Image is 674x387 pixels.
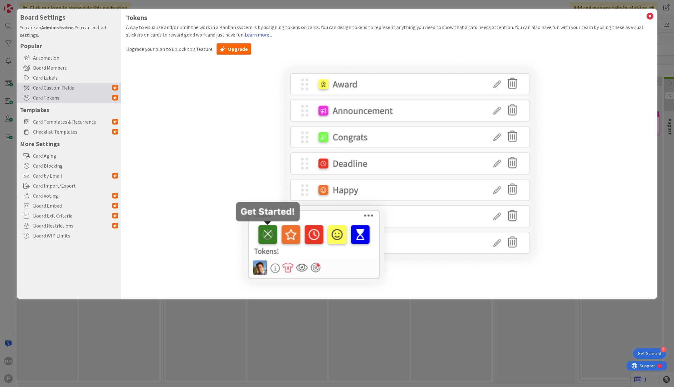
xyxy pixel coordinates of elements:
span: Card by Email [33,172,112,179]
h1: Tokens [126,14,652,22]
span: Board Embed [33,202,112,209]
h4: Board Settings [20,13,118,21]
b: Administrator [41,24,73,31]
img: tokens.png [233,58,545,294]
button: Upgrade [217,43,251,55]
a: Learn more... [245,32,272,38]
div: Card Labels [17,73,121,83]
div: Card Aging [17,151,121,161]
span: Card Templates & Recurrence [33,118,112,125]
span: Card Custom Fields [33,84,112,91]
div: You are an . You can edit all settings. [20,24,118,39]
div: 6 [32,2,34,7]
span: Card Tokens [33,94,112,101]
div: Card Blocking [17,161,121,171]
div: Board WIP Limits [17,231,121,241]
span: Board Exit Criteria [33,212,112,219]
div: Get Started [638,350,661,357]
div: Board Members [17,63,121,73]
div: 4 [661,347,666,352]
div: Card Import/Export [17,181,121,191]
div: Open Get Started checklist, remaining modules: 4 [633,348,666,359]
h5: Popular [20,42,118,50]
span: Board Restrictions [33,222,112,229]
span: Support [13,1,28,8]
h5: More Settings [20,140,118,148]
div: Automation [17,53,121,63]
div: A way to visualize and/or limit the work in a Kanban system is by assigning tokens on cards. You ... [126,23,652,38]
h5: Templates [20,106,118,114]
span: Card Voting [33,192,112,199]
div: Upgrade your plan to unlock this feature. [126,43,652,55]
span: Checklist Templates [33,128,112,135]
